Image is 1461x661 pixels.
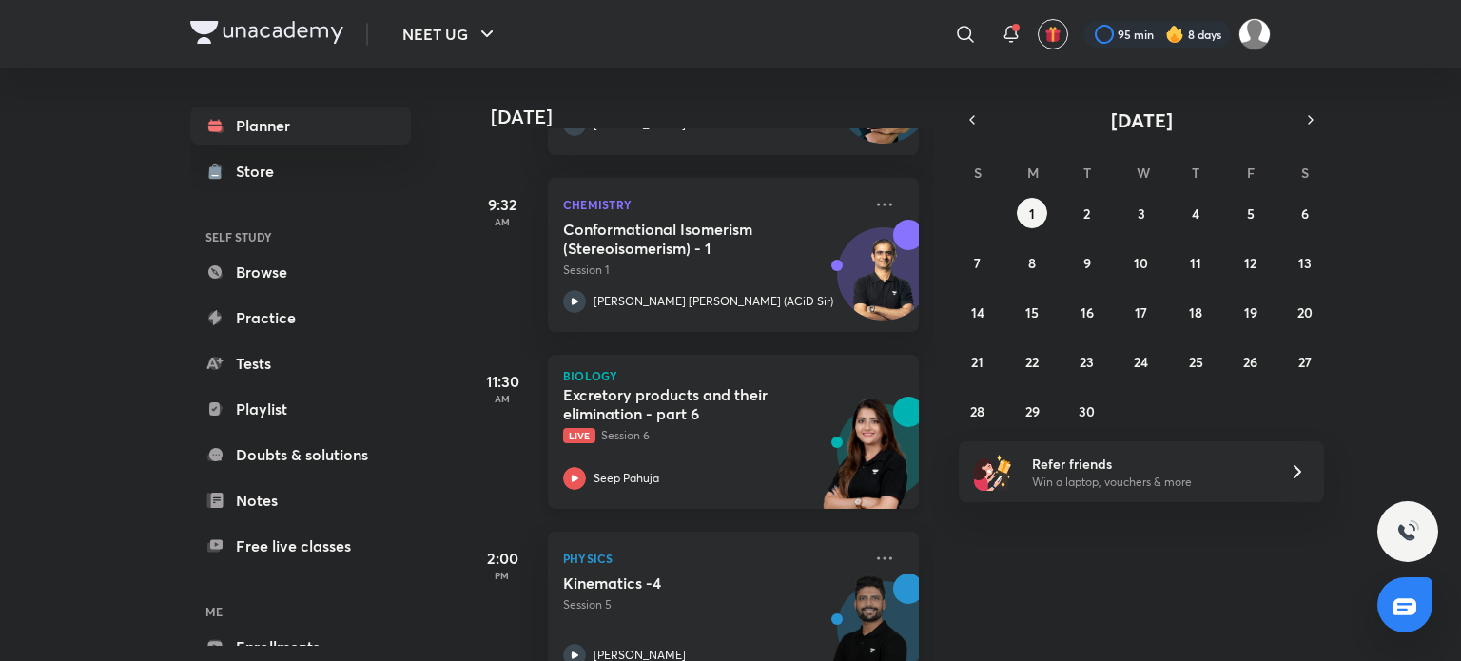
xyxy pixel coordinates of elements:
[1247,164,1255,182] abbr: Friday
[1017,346,1047,377] button: September 22, 2025
[1017,247,1047,278] button: September 8, 2025
[1032,454,1266,474] h6: Refer friends
[391,15,510,53] button: NEET UG
[1298,254,1312,272] abbr: September 13, 2025
[1301,204,1309,223] abbr: September 6, 2025
[1243,353,1257,371] abbr: September 26, 2025
[563,385,800,423] h5: Excretory products and their elimination - part 6
[1126,247,1157,278] button: September 10, 2025
[491,106,938,128] h4: [DATE]
[563,574,800,593] h5: Kinematics -4
[1027,164,1039,182] abbr: Monday
[1126,198,1157,228] button: September 3, 2025
[1180,198,1211,228] button: September 4, 2025
[464,216,540,227] p: AM
[1290,297,1320,327] button: September 20, 2025
[1044,26,1062,43] img: avatar
[1080,353,1094,371] abbr: September 23, 2025
[563,193,862,216] p: Chemistry
[1081,303,1094,321] abbr: September 16, 2025
[1025,353,1039,371] abbr: September 22, 2025
[1135,303,1147,321] abbr: September 17, 2025
[1180,346,1211,377] button: September 25, 2025
[971,353,984,371] abbr: September 21, 2025
[1138,204,1145,223] abbr: September 3, 2025
[1236,297,1266,327] button: September 19, 2025
[1189,353,1203,371] abbr: September 25, 2025
[1079,402,1095,420] abbr: September 30, 2025
[464,570,540,581] p: PM
[970,402,984,420] abbr: September 28, 2025
[1025,303,1039,321] abbr: September 15, 2025
[1072,198,1102,228] button: September 2, 2025
[974,164,982,182] abbr: Sunday
[1072,346,1102,377] button: September 23, 2025
[563,427,862,444] p: Session 6
[1126,346,1157,377] button: September 24, 2025
[1134,353,1148,371] abbr: September 24, 2025
[963,396,993,426] button: September 28, 2025
[985,107,1297,133] button: [DATE]
[1190,254,1201,272] abbr: September 11, 2025
[1029,204,1035,223] abbr: September 1, 2025
[190,390,411,428] a: Playlist
[190,527,411,565] a: Free live classes
[1238,18,1271,50] img: surabhi
[1236,198,1266,228] button: September 5, 2025
[1297,303,1313,321] abbr: September 20, 2025
[594,293,833,310] p: [PERSON_NAME] [PERSON_NAME] (ACiD Sir)
[1137,164,1150,182] abbr: Wednesday
[1017,396,1047,426] button: September 29, 2025
[963,346,993,377] button: September 21, 2025
[974,453,1012,491] img: referral
[1236,247,1266,278] button: September 12, 2025
[974,254,981,272] abbr: September 7, 2025
[1298,353,1312,371] abbr: September 27, 2025
[190,253,411,291] a: Browse
[464,370,540,393] h5: 11:30
[1025,402,1040,420] abbr: September 29, 2025
[1072,396,1102,426] button: September 30, 2025
[1165,25,1184,44] img: streak
[814,397,919,528] img: unacademy
[1083,164,1091,182] abbr: Tuesday
[594,470,659,487] p: Seep Pahuja
[1028,254,1036,272] abbr: September 8, 2025
[1301,164,1309,182] abbr: Saturday
[1189,303,1202,321] abbr: September 18, 2025
[1244,303,1257,321] abbr: September 19, 2025
[190,299,411,337] a: Practice
[190,21,343,44] img: Company Logo
[971,303,984,321] abbr: September 14, 2025
[464,547,540,570] h5: 2:00
[1126,297,1157,327] button: September 17, 2025
[563,370,904,381] p: Biology
[1290,247,1320,278] button: September 13, 2025
[190,21,343,49] a: Company Logo
[1244,254,1256,272] abbr: September 12, 2025
[1192,164,1199,182] abbr: Thursday
[190,152,411,190] a: Store
[1083,204,1090,223] abbr: September 2, 2025
[1192,204,1199,223] abbr: September 4, 2025
[1017,198,1047,228] button: September 1, 2025
[563,547,862,570] p: Physics
[1247,204,1255,223] abbr: September 5, 2025
[236,160,285,183] div: Store
[1038,19,1068,49] button: avatar
[1134,254,1148,272] abbr: September 10, 2025
[1180,247,1211,278] button: September 11, 2025
[190,344,411,382] a: Tests
[1236,346,1266,377] button: September 26, 2025
[1396,520,1419,543] img: ttu
[563,262,862,279] p: Session 1
[190,481,411,519] a: Notes
[563,428,595,443] span: Live
[1083,254,1091,272] abbr: September 9, 2025
[464,393,540,404] p: AM
[1032,474,1266,491] p: Win a laptop, vouchers & more
[838,238,929,329] img: Avatar
[190,221,411,253] h6: SELF STUDY
[1072,297,1102,327] button: September 16, 2025
[563,596,862,613] p: Session 5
